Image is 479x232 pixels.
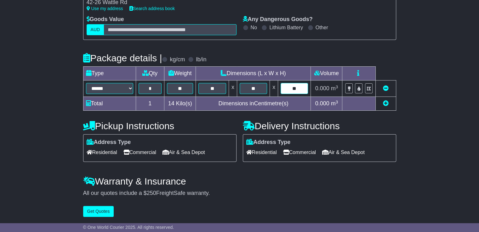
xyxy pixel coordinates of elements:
[83,176,396,186] h4: Warranty & Insurance
[243,121,396,131] h4: Delivery Instructions
[164,67,196,80] td: Weight
[316,25,328,30] label: Other
[168,100,174,107] span: 14
[87,139,131,146] label: Address Type
[251,25,257,30] label: No
[83,53,162,63] h4: Package details |
[315,100,329,107] span: 0.000
[229,80,237,97] td: x
[383,85,389,91] a: Remove this item
[83,97,136,111] td: Total
[87,16,124,23] label: Goods Value
[83,206,114,217] button: Get Quotes
[315,85,329,91] span: 0.000
[246,147,277,157] span: Residential
[83,67,136,80] td: Type
[163,147,205,157] span: Air & Sea Depot
[336,85,338,89] sup: 3
[87,24,104,35] label: AUD
[270,80,278,97] td: x
[83,121,237,131] h4: Pickup Instructions
[136,97,164,111] td: 1
[383,100,389,107] a: Add new item
[87,147,117,157] span: Residential
[331,100,338,107] span: m
[243,16,313,23] label: Any Dangerous Goods?
[164,97,196,111] td: Kilo(s)
[147,190,156,196] span: 250
[269,25,303,30] label: Lithium Battery
[87,6,123,11] a: Use my address
[196,67,311,80] td: Dimensions (L x W x H)
[196,56,206,63] label: lb/in
[129,6,175,11] a: Search address book
[331,85,338,91] span: m
[196,97,311,111] td: Dimensions in Centimetre(s)
[311,67,342,80] td: Volume
[136,67,164,80] td: Qty
[83,225,174,230] span: © One World Courier 2025. All rights reserved.
[170,56,185,63] label: kg/cm
[336,100,338,104] sup: 3
[83,190,396,197] div: All our quotes include a $ FreightSafe warranty.
[246,139,291,146] label: Address Type
[123,147,156,157] span: Commercial
[322,147,365,157] span: Air & Sea Depot
[283,147,316,157] span: Commercial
